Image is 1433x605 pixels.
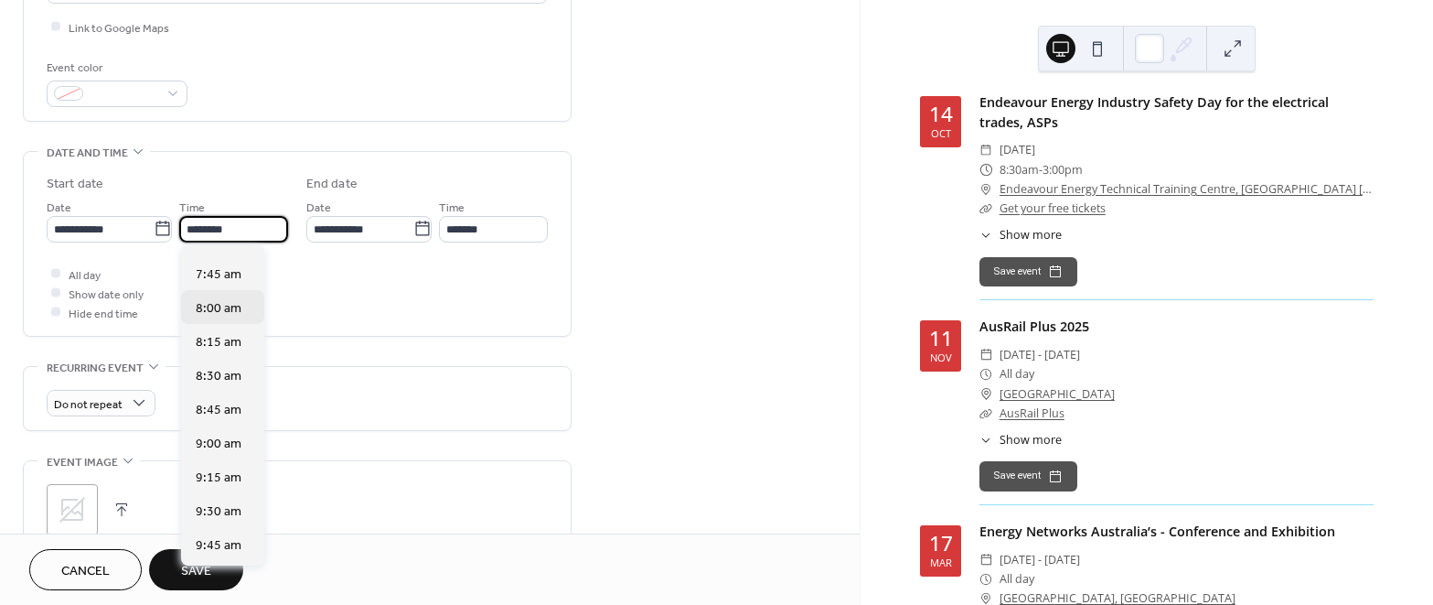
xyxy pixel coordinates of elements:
div: Mar [930,557,952,567]
span: Date [47,198,71,217]
div: ​ [979,432,992,449]
div: Event color [47,59,184,78]
button: Save event [979,461,1077,491]
div: ; [47,484,98,535]
div: Start date [47,175,103,194]
span: Do not repeat [54,394,123,415]
button: Cancel [29,549,142,590]
a: AusRail Plus [1000,405,1064,421]
span: - [1039,160,1043,179]
span: Date and time [47,144,128,163]
span: Recurring event [47,359,144,378]
span: 8:45 am [196,400,241,419]
button: Save event [979,257,1077,286]
div: ​ [979,179,992,199]
div: Oct [931,128,951,138]
span: Time [179,198,205,217]
div: 11 [929,329,953,350]
span: 9:45 am [196,535,241,555]
span: 9:30 am [196,502,241,521]
span: All day [1000,569,1034,589]
button: ​Show more [979,432,1062,449]
div: Nov [930,352,952,362]
span: 9:15 am [196,468,241,487]
button: Save [149,549,243,590]
div: ​ [979,199,992,218]
div: ​ [979,364,992,384]
span: Show date only [69,285,144,304]
span: Link to Google Maps [69,18,169,38]
span: 8:30am [1000,160,1039,179]
span: Event image [47,453,118,472]
div: 17 [929,534,953,555]
div: ​ [979,227,992,244]
div: ​ [979,550,992,569]
div: Energy Networks Australia’s - Conference and Exhibition [979,522,1374,542]
div: ​ [979,345,992,364]
span: Cancel [61,562,110,581]
a: Endeavour Energy Industry Safety Day for the electrical trades, ASPs [979,93,1329,131]
a: AusRail Plus 2025 [979,318,1089,335]
a: Get your free tickets [1000,200,1106,216]
button: ​Show more [979,227,1062,244]
div: ​ [979,404,992,423]
span: Show more [1000,432,1062,449]
a: Endeavour Energy Technical Training Centre, [GEOGRAPHIC_DATA] [GEOGRAPHIC_DATA], [GEOGRAPHIC_DATA] [1000,179,1374,199]
div: 14 [929,104,953,125]
span: 8:15 am [196,332,241,351]
a: [GEOGRAPHIC_DATA] [1000,384,1115,404]
div: ​ [979,569,992,589]
span: Time [439,198,465,217]
span: [DATE] - [DATE] [1000,550,1080,569]
span: Hide end time [69,304,138,323]
span: 8:30 am [196,366,241,385]
span: Show more [1000,227,1062,244]
span: 7:45 am [196,265,241,284]
span: [DATE] - [DATE] [1000,345,1080,364]
div: End date [306,175,358,194]
span: Date [306,198,331,217]
span: 3:00pm [1043,160,1083,179]
span: 9:00 am [196,434,241,453]
div: ​ [979,384,992,404]
div: ​ [979,160,992,179]
span: 8:00 am [196,298,241,318]
span: All day [1000,364,1034,384]
div: ​ [979,140,992,159]
span: Save [181,562,211,581]
span: All day [69,265,101,285]
span: [DATE] [1000,140,1035,159]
